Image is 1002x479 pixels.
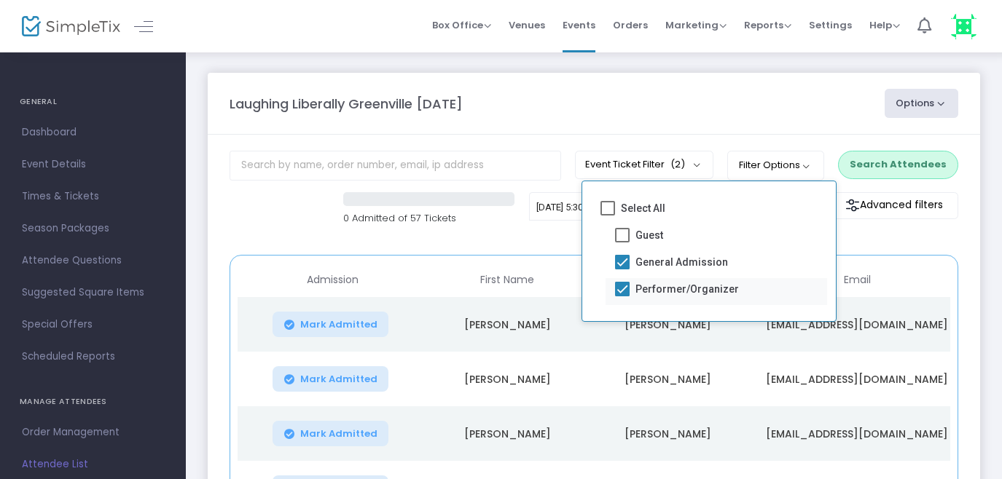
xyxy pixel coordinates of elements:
button: Mark Admitted [273,312,389,337]
span: Scheduled Reports [22,347,164,366]
span: Attendee List [22,455,164,474]
span: [DATE] 5:30 PM - [DATE] 9:00 PM • 57 attendees [536,202,732,213]
span: Guest [635,226,663,244]
button: Options [885,89,959,118]
h4: GENERAL [20,87,166,116]
span: Special Offers [22,315,164,334]
span: (2) [670,159,685,170]
td: [PERSON_NAME] [427,297,587,352]
span: Reports [744,18,791,32]
span: First Name [480,274,534,286]
h4: MANAGE ATTENDEES [20,387,166,416]
span: Dashboard [22,123,164,142]
span: Mark Admitted [300,428,377,440]
span: Order Management [22,423,164,442]
span: Email [844,274,871,286]
span: Orders [613,7,648,44]
img: filter [845,198,860,213]
td: [PERSON_NAME] [427,406,587,461]
span: Times & Tickets [22,187,164,206]
button: Mark Admitted [273,366,389,392]
span: Attendee Questions [22,251,164,270]
td: [PERSON_NAME] [587,297,748,352]
span: Events [563,7,595,44]
span: Mark Admitted [300,373,377,385]
p: 0 Admitted of 57 Tickets [343,211,514,226]
button: Search Attendees [838,151,958,178]
m-panel-title: Laughing Liberally Greenville [DATE] [230,94,463,114]
span: Event Details [22,155,164,174]
button: Mark Admitted [273,421,389,446]
span: General Admission [635,253,728,271]
td: [PERSON_NAME] [587,352,748,406]
td: [PERSON_NAME] [587,406,748,461]
span: Suggested Square Items [22,283,164,302]
button: Event Ticket Filter(2) [575,151,713,178]
span: Admission [307,274,359,286]
m-button: Advanced filters [830,192,958,219]
button: Filter Options [727,151,824,180]
td: [EMAIL_ADDRESS][DOMAIN_NAME] [748,352,966,406]
span: Box Office [432,18,491,32]
span: Venues [509,7,545,44]
span: Mark Admitted [300,319,377,330]
td: [EMAIL_ADDRESS][DOMAIN_NAME] [748,406,966,461]
span: Season Packages [22,219,164,238]
span: Help [869,18,900,32]
span: Performer/Organizer [635,280,739,298]
span: Settings [809,7,852,44]
span: Select All [621,199,665,217]
td: [PERSON_NAME] [427,352,587,406]
td: [EMAIL_ADDRESS][DOMAIN_NAME] [748,297,966,352]
span: Marketing [665,18,727,32]
input: Search by name, order number, email, ip address [230,151,561,181]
